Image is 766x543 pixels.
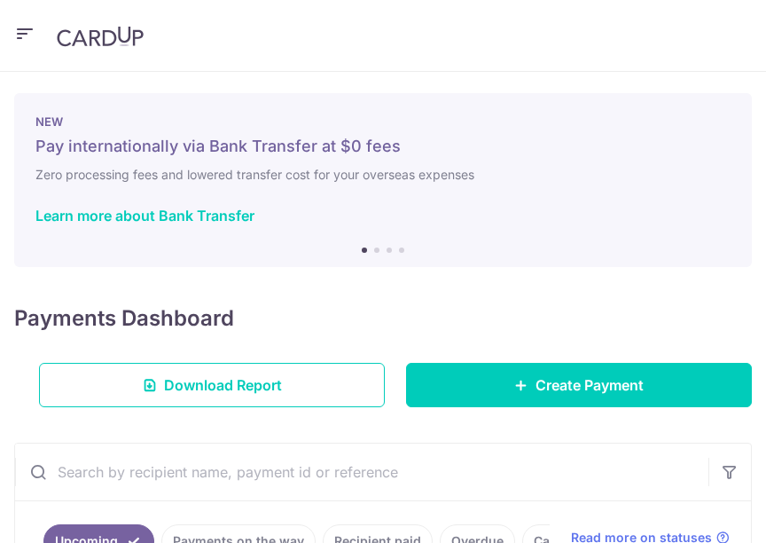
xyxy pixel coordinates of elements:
h4: Payments Dashboard [14,303,234,334]
a: Learn more about Bank Transfer [35,207,254,224]
p: NEW [35,114,731,129]
img: CardUp [57,26,144,47]
h6: Zero processing fees and lowered transfer cost for your overseas expenses [35,164,731,185]
input: Search by recipient name, payment id or reference [15,444,708,500]
iframe: Opens a widget where you can find more information [653,490,748,534]
span: Create Payment [535,374,644,396]
h5: Pay internationally via Bank Transfer at $0 fees [35,136,731,157]
span: Download Report [164,374,282,396]
a: Create Payment [406,363,752,407]
a: Download Report [39,363,385,407]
